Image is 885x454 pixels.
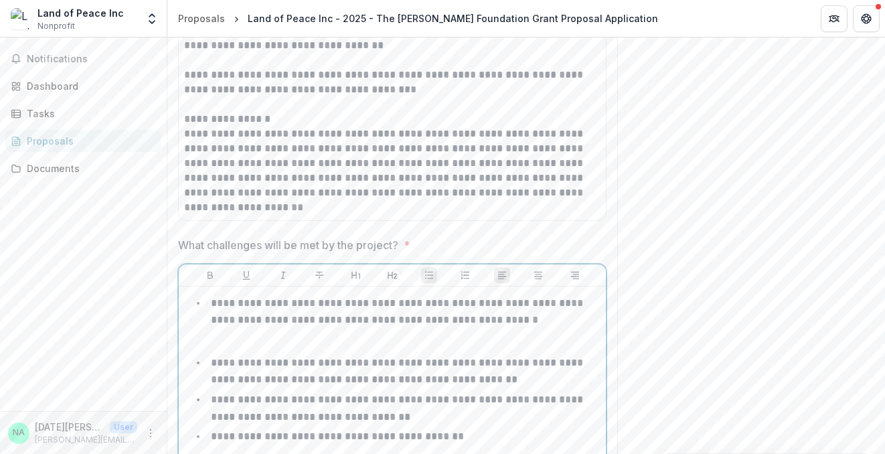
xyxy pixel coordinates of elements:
button: Ordered List [457,267,473,283]
div: Noel Alshomali [13,429,25,437]
nav: breadcrumb [173,9,663,28]
div: Land of Peace Inc [37,6,124,20]
a: Proposals [5,130,161,152]
a: Documents [5,157,161,179]
button: Align Left [494,267,510,283]
a: Tasks [5,102,161,125]
button: Strike [311,267,327,283]
button: Bold [202,267,218,283]
button: Get Help [853,5,880,32]
button: Notifications [5,48,161,70]
div: Dashboard [27,79,151,93]
span: Notifications [27,54,156,65]
img: Land of Peace Inc [11,8,32,29]
button: More [143,425,159,441]
p: [DATE][PERSON_NAME] [35,420,104,434]
button: Heading 2 [384,267,400,283]
div: Proposals [178,11,225,25]
button: Italicize [275,267,291,283]
div: Documents [27,161,151,175]
a: Dashboard [5,75,161,97]
button: Align Right [567,267,583,283]
span: Nonprofit [37,20,75,32]
button: Align Center [530,267,546,283]
button: Underline [238,267,254,283]
button: Open entity switcher [143,5,161,32]
div: Land of Peace Inc - 2025 - The [PERSON_NAME] Foundation Grant Proposal Application [248,11,658,25]
button: Partners [821,5,848,32]
p: User [110,421,137,433]
div: Tasks [27,106,151,121]
p: [PERSON_NAME][EMAIL_ADDRESS][DOMAIN_NAME] [35,434,137,446]
a: Proposals [173,9,230,28]
button: Bullet List [421,267,437,283]
p: What challenges will be met by the project? [178,237,398,253]
div: Proposals [27,134,151,148]
button: Heading 1 [348,267,364,283]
